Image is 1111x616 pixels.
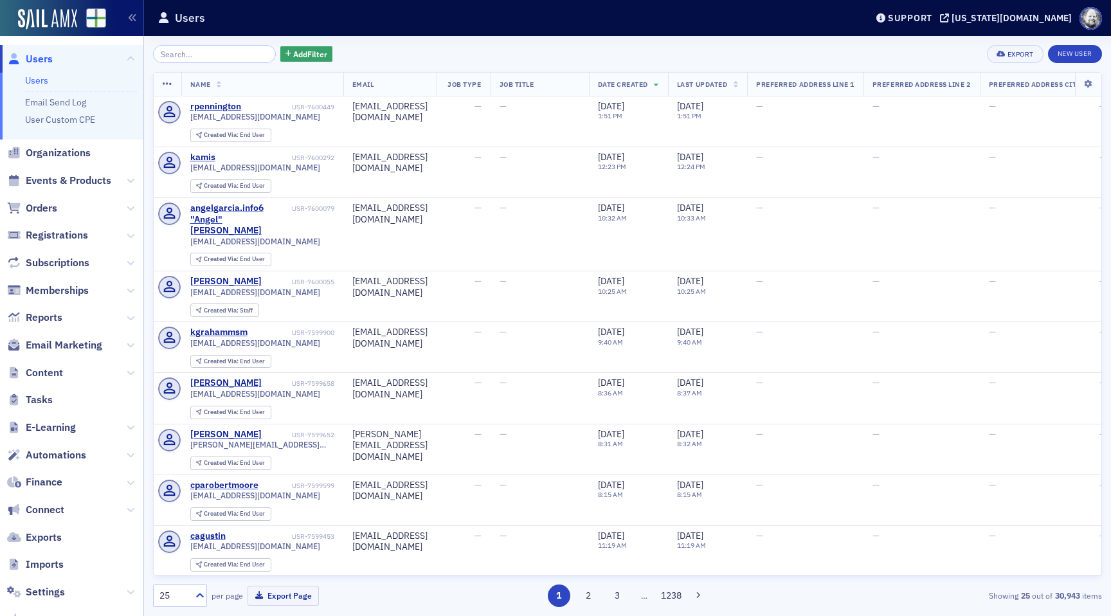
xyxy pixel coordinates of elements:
span: — [989,479,996,491]
span: — [989,151,996,163]
time: 10:33 AM [677,213,706,222]
span: — [989,326,996,338]
button: 1 [548,584,570,607]
div: kamis [190,152,215,163]
div: USR-7600449 [243,103,334,111]
span: Email Marketing [26,338,102,352]
span: — [500,428,507,440]
span: — [872,479,880,491]
span: [EMAIL_ADDRESS][DOMAIN_NAME] [190,541,320,551]
span: — [756,275,763,287]
time: 8:31 AM [598,439,623,448]
time: 8:32 AM [677,439,702,448]
a: [PERSON_NAME] [190,377,262,389]
strong: 30,943 [1052,590,1082,601]
div: Created Via: End User [190,406,271,419]
span: Created Via : [204,560,240,568]
span: — [756,151,763,163]
span: — [474,326,482,338]
a: Subscriptions [7,256,89,270]
span: — [500,377,507,388]
span: — [989,275,996,287]
span: — [756,326,763,338]
div: [PERSON_NAME][EMAIL_ADDRESS][DOMAIN_NAME] [352,429,428,463]
a: Registrations [7,228,88,242]
a: Connect [7,503,64,517]
a: Email Send Log [25,96,86,108]
a: Automations [7,448,86,462]
span: Orders [26,201,57,215]
span: Subscriptions [26,256,89,270]
time: 12:24 PM [677,162,705,171]
span: — [989,530,996,541]
div: Created Via: End User [190,253,271,266]
span: Reports [26,311,62,325]
div: USR-7600292 [217,154,334,162]
span: Profile [1079,7,1102,30]
a: Memberships [7,284,89,298]
div: Created Via: Staff [190,303,259,317]
button: 1238 [660,584,683,607]
span: — [474,202,482,213]
span: Created Via : [204,408,240,416]
a: cagustin [190,530,226,542]
span: — [474,275,482,287]
span: Exports [26,530,62,545]
time: 8:37 AM [677,388,702,397]
a: Users [25,75,48,86]
a: Organizations [7,146,91,160]
div: [EMAIL_ADDRESS][DOMAIN_NAME] [352,530,428,553]
span: Preferred Address Line 1 [756,80,854,89]
span: — [1099,326,1106,338]
span: — [989,377,996,388]
span: [DATE] [598,530,624,541]
span: Imports [26,557,64,572]
div: End User [204,409,265,416]
span: [EMAIL_ADDRESS][DOMAIN_NAME] [190,491,320,500]
div: [PERSON_NAME] [190,429,262,440]
a: kgrahammsm [190,327,248,338]
a: Email Marketing [7,338,102,352]
button: Export Page [248,586,319,606]
span: … [635,590,653,601]
time: 1:51 PM [598,111,622,120]
span: — [474,530,482,541]
div: USR-7600079 [292,204,334,213]
span: Organizations [26,146,91,160]
span: Registrations [26,228,88,242]
div: Created Via: End User [190,558,271,572]
div: [EMAIL_ADDRESS][DOMAIN_NAME] [352,101,428,123]
a: New User [1048,45,1102,63]
span: — [1099,151,1106,163]
span: [EMAIL_ADDRESS][DOMAIN_NAME] [190,112,320,122]
span: — [474,479,482,491]
a: Settings [7,585,65,599]
span: [DATE] [598,100,624,112]
span: — [756,479,763,491]
time: 11:19 AM [598,541,627,550]
div: USR-7599652 [264,431,334,439]
span: — [474,377,482,388]
div: End User [204,511,265,518]
span: Date Created [598,80,648,89]
span: Job Type [447,80,481,89]
span: Last Updated [677,80,727,89]
div: Showing out of items [795,590,1102,601]
span: Content [26,366,63,380]
button: AddFilter [280,46,333,62]
span: — [500,151,507,163]
a: [PERSON_NAME] [190,276,262,287]
h1: Users [175,10,205,26]
span: — [474,151,482,163]
a: E-Learning [7,421,76,435]
span: Tasks [26,393,53,407]
input: Search… [153,45,276,63]
span: — [756,530,763,541]
a: Finance [7,475,62,489]
span: [DATE] [677,479,703,491]
a: Tasks [7,393,53,407]
span: — [1099,479,1106,491]
div: Created Via: End User [190,507,271,521]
